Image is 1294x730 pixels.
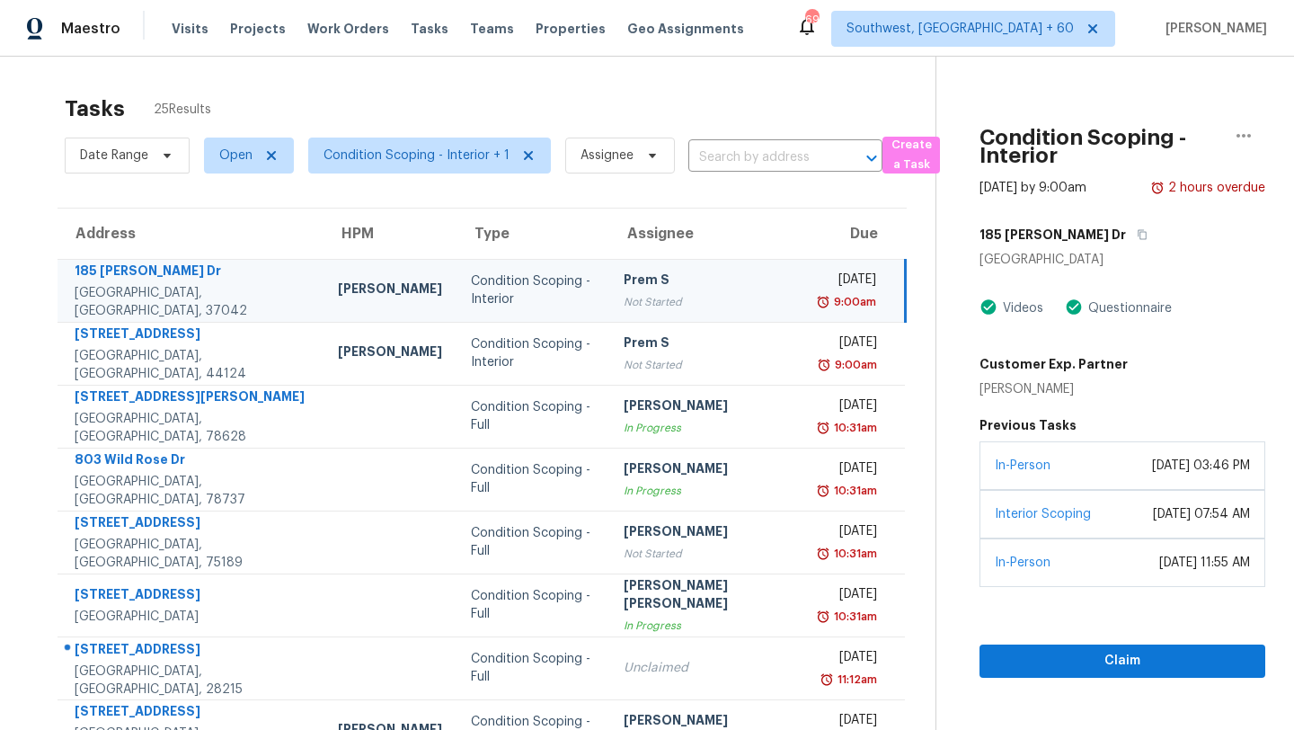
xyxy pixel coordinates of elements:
div: [STREET_ADDRESS] [75,513,309,536]
div: [GEOGRAPHIC_DATA], [GEOGRAPHIC_DATA], 78628 [75,410,309,446]
span: [PERSON_NAME] [1158,20,1267,38]
div: 10:31am [830,419,877,437]
div: Not Started [624,293,793,311]
div: [GEOGRAPHIC_DATA] [75,608,309,626]
div: [STREET_ADDRESS] [75,702,309,725]
div: Questionnaire [1083,299,1172,317]
div: Condition Scoping - Full [471,587,595,623]
div: Prem S [624,271,793,293]
div: Condition Scoping - Full [471,461,595,497]
div: [PERSON_NAME] [624,459,793,482]
div: Condition Scoping - Interior [471,335,595,371]
span: Date Range [80,147,148,165]
button: Create a Task [882,137,940,174]
div: 10:31am [830,608,877,626]
div: [DATE] [821,396,877,419]
div: In Progress [624,482,793,500]
button: Claim [979,645,1266,678]
h5: Customer Exp. Partner [979,355,1128,373]
a: Interior Scoping [995,508,1091,521]
th: HPM [323,209,456,259]
span: Teams [470,20,514,38]
div: [STREET_ADDRESS] [75,325,309,347]
div: [PERSON_NAME] [979,380,1128,398]
a: In-Person [995,459,1050,472]
span: Properties [536,20,606,38]
span: Condition Scoping - Interior + 1 [323,147,510,165]
div: [PERSON_NAME] [338,343,442,365]
div: [GEOGRAPHIC_DATA] [979,251,1266,269]
div: [STREET_ADDRESS] [75,640,309,663]
div: [DATE] 03:46 PM [1152,457,1250,475]
span: Work Orders [307,20,389,38]
div: 9:00am [831,356,877,374]
div: [DATE] [821,459,877,482]
div: Condition Scoping - Full [471,524,595,560]
div: Not Started [624,545,793,563]
div: [DATE] [821,585,877,608]
div: [PERSON_NAME] [PERSON_NAME] [624,576,793,617]
img: Overdue Alarm Icon [816,545,830,563]
button: Copy Address [1126,218,1150,251]
span: Geo Assignments [627,20,744,38]
div: [PERSON_NAME] [624,396,793,419]
div: [DATE] [821,522,877,545]
div: Videos [997,299,1043,317]
span: Tasks [411,22,448,35]
div: [GEOGRAPHIC_DATA], [GEOGRAPHIC_DATA], 28215 [75,663,309,699]
th: Address [58,209,323,259]
img: Artifact Present Icon [979,298,997,316]
div: [GEOGRAPHIC_DATA], [GEOGRAPHIC_DATA], 37042 [75,284,309,320]
span: Assignee [581,147,634,165]
span: Open [219,147,253,165]
div: 803 Wild Rose Dr [75,450,309,473]
div: 697 [805,11,818,29]
div: [STREET_ADDRESS] [75,585,309,608]
div: [DATE] 11:55 AM [1159,554,1250,572]
div: [STREET_ADDRESS][PERSON_NAME] [75,387,309,410]
div: Unclaimed [624,659,793,677]
div: [DATE] [821,271,876,293]
div: Condition Scoping - Interior [471,272,595,308]
div: Condition Scoping - Full [471,650,595,686]
img: Overdue Alarm Icon [820,671,834,689]
div: [DATE] by 9:00am [979,179,1086,197]
div: 10:31am [830,482,877,500]
span: Southwest, [GEOGRAPHIC_DATA] + 60 [846,20,1074,38]
div: Prem S [624,334,793,356]
div: [PERSON_NAME] [624,522,793,545]
h2: Tasks [65,100,125,118]
h2: Condition Scoping - Interior [979,129,1223,165]
img: Overdue Alarm Icon [816,482,830,500]
div: 185 [PERSON_NAME] Dr [75,262,309,284]
th: Due [807,209,905,259]
input: Search by address [688,144,832,172]
div: [DATE] [821,648,877,671]
img: Overdue Alarm Icon [1150,179,1165,197]
div: In Progress [624,617,793,635]
span: Create a Task [891,135,931,176]
img: Overdue Alarm Icon [816,293,830,311]
div: [GEOGRAPHIC_DATA], [GEOGRAPHIC_DATA], 44124 [75,347,309,383]
div: 2 hours overdue [1165,179,1265,197]
a: In-Person [995,556,1050,569]
img: Overdue Alarm Icon [817,356,831,374]
div: 9:00am [830,293,876,311]
th: Assignee [609,209,807,259]
div: Condition Scoping - Full [471,398,595,434]
div: [GEOGRAPHIC_DATA], [GEOGRAPHIC_DATA], 78737 [75,473,309,509]
img: Artifact Present Icon [1065,298,1083,316]
img: Overdue Alarm Icon [816,608,830,626]
span: Maestro [61,20,120,38]
span: Visits [172,20,208,38]
span: 25 Results [154,101,211,119]
img: Overdue Alarm Icon [816,419,830,437]
div: 11:12am [834,671,877,689]
div: [DATE] [821,334,877,356]
th: Type [456,209,609,259]
span: Projects [230,20,286,38]
h5: 185 [PERSON_NAME] Dr [979,226,1126,244]
div: [DATE] 07:54 AM [1153,505,1250,523]
span: Claim [994,650,1252,672]
div: In Progress [624,419,793,437]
